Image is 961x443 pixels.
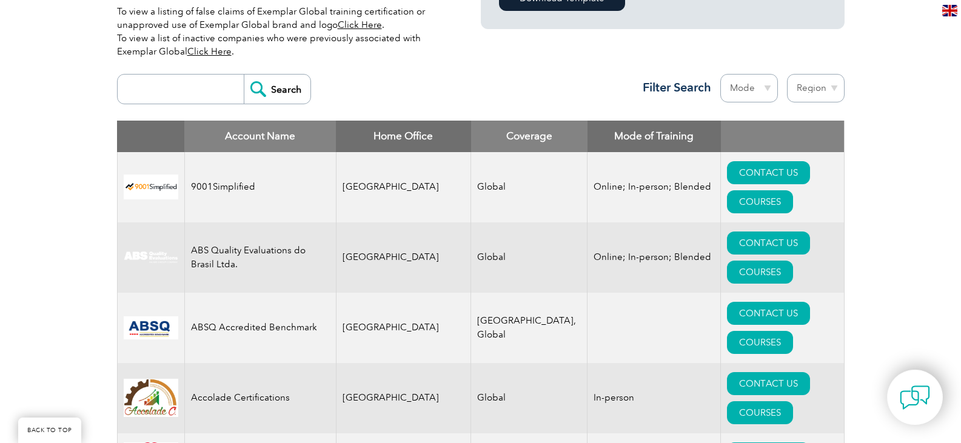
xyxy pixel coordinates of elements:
th: Home Office: activate to sort column ascending [336,121,471,152]
img: en [942,5,957,16]
td: Accolade Certifications [184,363,336,433]
a: CONTACT US [727,161,810,184]
a: COURSES [727,261,793,284]
a: CONTACT US [727,231,810,255]
img: cc24547b-a6e0-e911-a812-000d3a795b83-logo.png [124,316,178,339]
img: contact-chat.png [900,382,930,413]
a: Click Here [187,46,232,57]
th: : activate to sort column ascending [721,121,844,152]
td: 9001Simplified [184,152,336,222]
input: Search [244,75,310,104]
td: Online; In-person; Blended [588,152,721,222]
th: Mode of Training: activate to sort column ascending [588,121,721,152]
h3: Filter Search [635,80,711,95]
td: Online; In-person; Blended [588,222,721,293]
p: To view a listing of false claims of Exemplar Global training certification or unapproved use of ... [117,5,444,58]
a: COURSES [727,331,793,354]
td: Global [471,152,588,222]
td: Global [471,363,588,433]
a: COURSES [727,190,793,213]
a: BACK TO TOP [18,418,81,443]
th: Coverage: activate to sort column ascending [471,121,588,152]
a: CONTACT US [727,302,810,325]
td: ABS Quality Evaluations do Brasil Ltda. [184,222,336,293]
td: [GEOGRAPHIC_DATA], Global [471,293,588,363]
td: In-person [588,363,721,433]
td: ABSQ Accredited Benchmark [184,293,336,363]
img: 1a94dd1a-69dd-eb11-bacb-002248159486-logo.jpg [124,379,178,417]
td: [GEOGRAPHIC_DATA] [336,293,471,363]
td: [GEOGRAPHIC_DATA] [336,152,471,222]
td: Global [471,222,588,293]
a: COURSES [727,401,793,424]
td: [GEOGRAPHIC_DATA] [336,222,471,293]
img: c92924ac-d9bc-ea11-a814-000d3a79823d-logo.jpg [124,251,178,264]
td: [GEOGRAPHIC_DATA] [336,363,471,433]
a: Click Here [338,19,382,30]
img: 37c9c059-616f-eb11-a812-002248153038-logo.png [124,175,178,199]
a: CONTACT US [727,372,810,395]
th: Account Name: activate to sort column descending [184,121,336,152]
